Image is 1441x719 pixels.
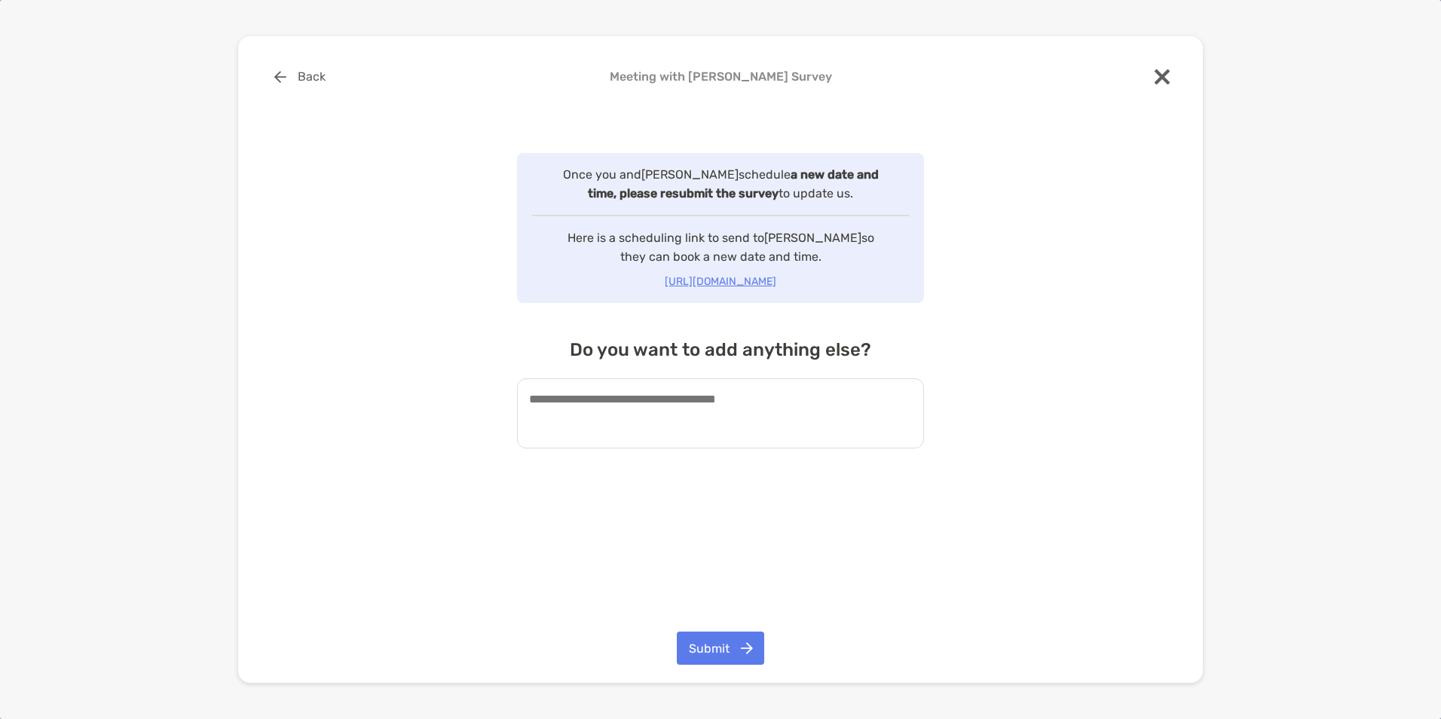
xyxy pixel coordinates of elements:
button: Back [262,60,337,93]
img: button icon [741,642,753,654]
button: Submit [677,632,764,665]
strong: a new date and time, please resubmit the survey [588,167,879,200]
img: button icon [274,71,286,83]
p: [URL][DOMAIN_NAME] [526,272,915,291]
h4: Do you want to add anything else? [517,339,924,360]
p: Once you and [PERSON_NAME] schedule to update us. [556,165,885,203]
p: Here is a scheduling link to send to [PERSON_NAME] so they can book a new date and time. [556,228,885,266]
h4: Meeting with [PERSON_NAME] Survey [262,69,1179,84]
img: close modal [1155,69,1170,84]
